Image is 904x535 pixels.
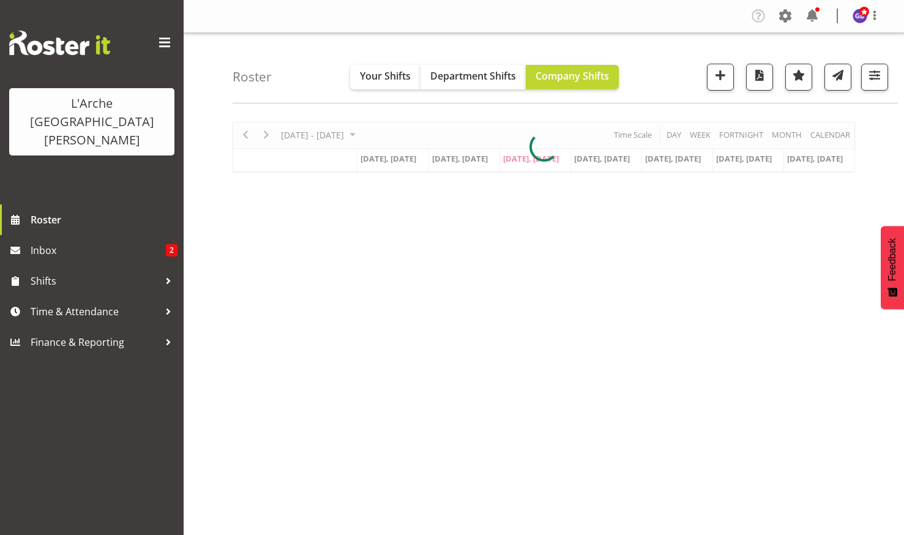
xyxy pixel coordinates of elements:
button: Your Shifts [350,65,420,89]
span: Your Shifts [360,69,411,83]
img: Rosterit website logo [9,31,110,55]
button: Download a PDF of the roster according to the set date range. [746,64,773,91]
h4: Roster [233,70,272,84]
div: L'Arche [GEOGRAPHIC_DATA][PERSON_NAME] [21,94,162,149]
span: Roster [31,211,177,229]
button: Send a list of all shifts for the selected filtered period to all rostered employees. [824,64,851,91]
span: Shifts [31,272,159,290]
button: Department Shifts [420,65,526,89]
button: Filter Shifts [861,64,888,91]
span: 2 [166,244,177,256]
button: Feedback - Show survey [881,226,904,309]
span: Inbox [31,241,166,260]
button: Company Shifts [526,65,619,89]
button: Highlight an important date within the roster. [785,64,812,91]
span: Feedback [887,238,898,281]
img: gillian-bradshaw10168.jpg [853,9,867,23]
span: Company Shifts [536,69,609,83]
span: Time & Attendance [31,302,159,321]
span: Finance & Reporting [31,333,159,351]
button: Add a new shift [707,64,734,91]
span: Department Shifts [430,69,516,83]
